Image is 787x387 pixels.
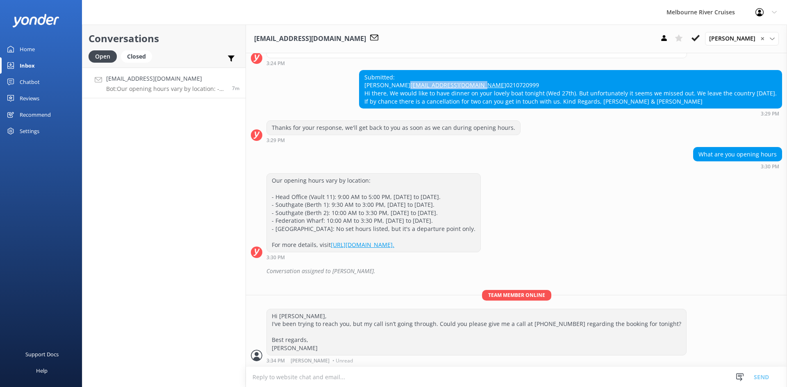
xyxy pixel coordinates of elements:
[89,50,117,63] div: Open
[106,74,226,83] h4: [EMAIL_ADDRESS][DOMAIN_NAME]
[761,164,779,169] strong: 3:30 PM
[705,32,779,45] div: Assign User
[266,137,521,143] div: Aug 27 2025 03:29pm (UTC +10:00) Australia/Sydney
[232,85,239,92] span: Aug 27 2025 03:30pm (UTC +10:00) Australia/Sydney
[359,111,782,116] div: Aug 27 2025 03:29pm (UTC +10:00) Australia/Sydney
[266,264,782,278] div: Conversation assigned to [PERSON_NAME].
[20,90,39,106] div: Reviews
[266,255,285,260] strong: 3:30 PM
[25,346,59,362] div: Support Docs
[121,50,152,63] div: Closed
[82,68,246,98] a: [EMAIL_ADDRESS][DOMAIN_NAME]Bot:Our opening hours vary by location: - Head Office (Vault 11): 9:0...
[266,60,687,66] div: Aug 27 2025 03:24pm (UTC +10:00) Australia/Sydney
[482,290,551,300] span: Team member online
[20,57,35,74] div: Inbox
[267,121,520,135] div: Thanks for your response, we'll get back to you as soon as we can during opening hours.
[106,85,226,93] p: Bot: Our opening hours vary by location: - Head Office (Vault 11): 9:00 AM to 5:00 PM, [DATE] to ...
[251,264,782,278] div: 2025-08-27T05:30:33.285
[121,52,156,61] a: Closed
[20,106,51,123] div: Recommend
[761,111,779,116] strong: 3:29 PM
[20,41,35,57] div: Home
[760,35,764,43] span: ✕
[20,123,39,139] div: Settings
[709,34,760,43] span: [PERSON_NAME]
[291,358,330,363] span: [PERSON_NAME]
[693,163,782,169] div: Aug 27 2025 03:30pm (UTC +10:00) Australia/Sydney
[89,52,121,61] a: Open
[266,138,285,143] strong: 3:29 PM
[331,241,394,249] a: [URL][DOMAIN_NAME].
[266,254,481,260] div: Aug 27 2025 03:30pm (UTC +10:00) Australia/Sydney
[266,358,687,363] div: Aug 27 2025 03:34pm (UTC +10:00) Australia/Sydney
[89,31,239,46] h2: Conversations
[359,70,782,108] div: Submitted: [PERSON_NAME] 0210720999 Hi there, We would like to have dinner on your lovely boat to...
[332,358,353,363] span: • Unread
[267,174,480,251] div: Our opening hours vary by location: - Head Office (Vault 11): 9:00 AM to 5:00 PM, [DATE] to [DATE...
[20,74,40,90] div: Chatbot
[266,358,285,363] strong: 3:34 PM
[267,309,686,355] div: Hi [PERSON_NAME], I've been trying to reach you, but my call isn’t going through. Could you pleas...
[12,14,59,27] img: yonder-white-logo.png
[410,81,506,89] a: [EMAIL_ADDRESS][DOMAIN_NAME]
[254,34,366,44] h3: [EMAIL_ADDRESS][DOMAIN_NAME]
[694,147,782,161] div: What are you opening hours
[266,61,285,66] strong: 3:24 PM
[36,362,48,379] div: Help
